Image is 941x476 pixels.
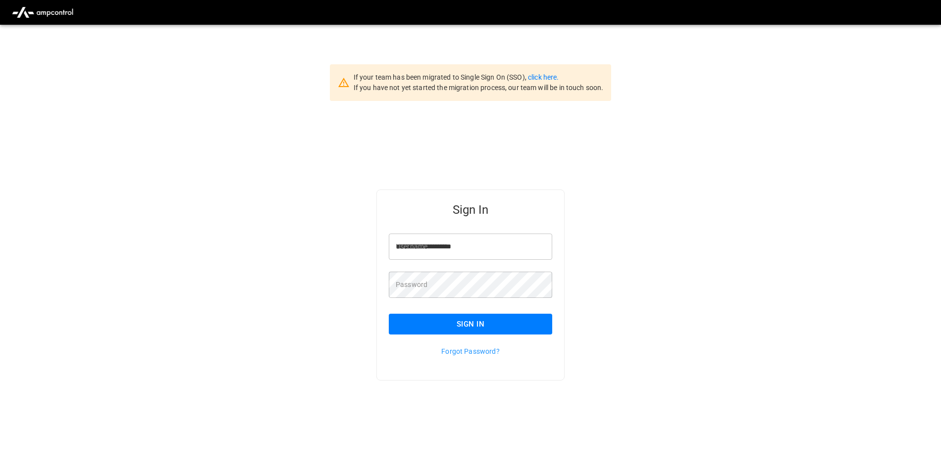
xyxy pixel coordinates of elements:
button: Sign In [389,314,552,334]
a: click here. [528,73,559,81]
span: If you have not yet started the migration process, our team will be in touch soon. [354,84,604,92]
h5: Sign In [389,202,552,218]
img: ampcontrol.io logo [8,3,77,22]
p: Forgot Password? [389,346,552,356]
span: If your team has been migrated to Single Sign On (SSO), [354,73,528,81]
